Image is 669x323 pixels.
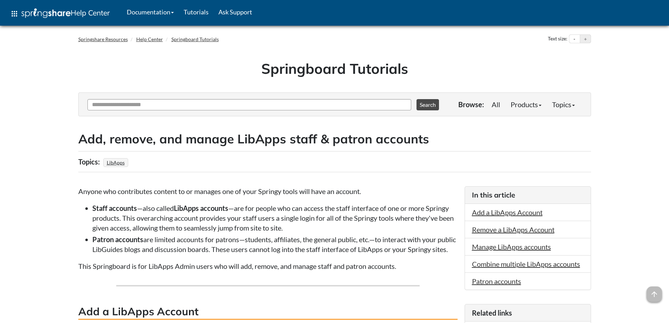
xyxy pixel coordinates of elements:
a: LibApps [106,157,126,168]
a: All [486,97,505,111]
a: Springshare Resources [78,36,128,42]
p: Anyone who contributes content to or manages one of your Springy tools will have an account. [78,186,458,196]
li: are limited accounts for patrons—students, affiliates, the general public, etc.—to interact with ... [92,234,458,254]
strong: LibApps accounts [174,204,228,212]
li: —also called —are for people who can access the staff interface of one or more Springy products. ... [92,203,458,233]
h1: Springboard Tutorials [84,59,586,78]
div: Text size: [546,34,569,44]
a: Products [505,97,547,111]
button: Decrease text size [569,35,580,43]
a: arrow_upward [647,287,662,296]
h3: In this article [472,190,584,200]
span: arrow_upward [647,286,662,302]
button: Increase text size [580,35,591,43]
a: Ask Support [214,3,257,21]
a: Help Center [136,36,163,42]
a: Combine multiple LibApps accounts [472,260,580,268]
div: Topics: [78,155,101,168]
img: Springshare [21,8,71,18]
a: Topics [547,97,580,111]
h2: Add, remove, and manage LibApps staff & patron accounts [78,130,591,148]
span: Related links [472,309,512,317]
p: This Springboard is for LibApps Admin users who will add, remove, and manage staff and patron acc... [78,261,458,271]
h3: Add a LibApps Account [78,304,458,320]
strong: Patron accounts [92,235,143,244]
a: Documentation [122,3,179,21]
p: Browse: [458,99,484,109]
a: Remove a LibApps Account [472,225,555,234]
a: Springboard Tutorials [171,36,219,42]
a: Tutorials [179,3,214,21]
strong: Staff accounts [92,204,137,212]
span: apps [10,9,19,18]
a: Patron accounts [472,277,521,285]
span: Help Center [71,8,110,17]
button: Search [417,99,439,110]
a: Manage LibApps accounts [472,243,551,251]
a: Add a LibApps Account [472,208,543,217]
a: apps Help Center [5,3,115,24]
